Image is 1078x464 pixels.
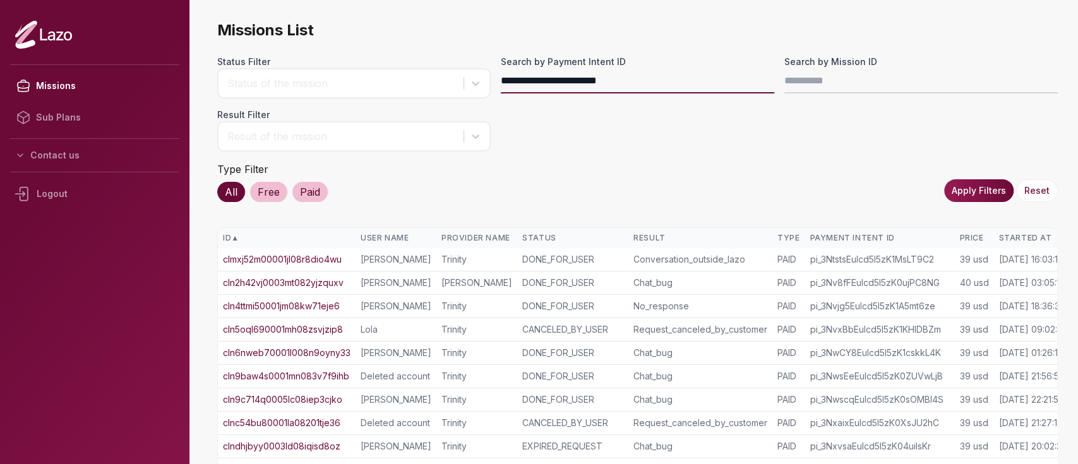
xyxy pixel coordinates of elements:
div: [DATE] 01:26:19 [998,347,1063,359]
div: pi_3NvxBbEulcd5I5zK1KHIDBZm [810,323,949,336]
div: CANCELED_BY_USER [522,417,623,429]
div: Status [522,233,623,243]
label: Type Filter [217,163,268,175]
div: Request_canceled_by_customer [633,417,767,429]
div: Type [777,233,800,243]
div: pi_3NwsEeEulcd5I5zK0ZUVwLjB [810,370,949,383]
div: PAID [777,393,800,406]
div: Provider Name [441,233,512,243]
div: Chat_bug [633,370,767,383]
div: 39 usd [959,370,988,383]
div: [PERSON_NAME] [361,393,431,406]
div: Chat_bug [633,440,767,453]
div: All [217,182,245,202]
div: PAID [777,370,800,383]
div: Trinity [441,347,512,359]
a: Sub Plans [10,102,179,133]
div: [PERSON_NAME] [361,300,431,312]
div: Request_canceled_by_customer [633,323,767,336]
div: Lola [361,323,431,336]
a: cln6nweb70001l008n9oyny33 [223,347,350,359]
div: pi_3Nvjg5Eulcd5I5zK1A5mt6ze [810,300,949,312]
div: Result of the mission [227,129,457,144]
div: pi_3NtstsEulcd5I5zK1MsLT9C2 [810,253,949,266]
div: EXPIRED_REQUEST [522,440,623,453]
div: CANCELED_BY_USER [522,323,623,336]
div: [DATE] 09:02:01 [998,323,1065,336]
div: 40 usd [959,277,988,289]
div: [PERSON_NAME] [361,347,431,359]
div: Chat_bug [633,347,767,359]
div: [DATE] 20:02:35 [998,440,1066,453]
label: Result Filter [217,109,491,121]
div: [DATE] 22:21:58 [998,393,1063,406]
div: PAID [777,347,800,359]
div: [PERSON_NAME] [361,440,431,453]
button: Apply Filters [944,179,1014,202]
div: DONE_FOR_USER [522,277,623,289]
div: Conversation_outside_lazo [633,253,767,266]
div: User Name [361,233,431,243]
div: pi_3Nv8fFEulcd5I5zK0ujPC8NG [810,277,949,289]
div: Status of the mission [227,76,457,91]
div: Paid [292,182,328,202]
div: pi_3NwCY8Eulcd5I5zK1cskkL4K [810,347,949,359]
div: Trinity [441,253,512,266]
a: cln9baw4s0001mn083v7f9ihb [223,370,349,383]
div: Trinity [441,370,512,383]
div: PAID [777,253,800,266]
div: PAID [777,300,800,312]
div: 39 usd [959,347,988,359]
div: [PERSON_NAME] [441,277,512,289]
div: Result [633,233,767,243]
div: pi_3NxvsaEulcd5I5zK04uiIsKr [810,440,949,453]
div: Chat_bug [633,393,767,406]
div: Started At [998,233,1067,243]
div: [DATE] 21:56:59 [998,370,1064,383]
a: cln5oql690001mh08zsvjzip8 [223,323,343,336]
div: No_response [633,300,767,312]
div: Trinity [441,417,512,429]
div: 39 usd [959,417,988,429]
div: PAID [777,417,800,429]
a: Missions [10,70,179,102]
div: Deleted account [361,370,431,383]
div: DONE_FOR_USER [522,393,623,406]
div: [DATE] 21:27:13 [998,417,1062,429]
div: Trinity [441,300,512,312]
span: ▲ [231,233,239,243]
div: [DATE] 03:05:15 [998,277,1064,289]
div: 39 usd [959,440,988,453]
div: DONE_FOR_USER [522,253,623,266]
a: clndhjbyy0003ld08iqisd8oz [223,440,340,453]
button: Reset [1016,179,1058,202]
a: clmxj52m00001jl08r8dio4wu [223,253,342,266]
div: PAID [777,277,800,289]
label: Search by Mission ID [784,56,1058,68]
div: Chat_bug [633,277,767,289]
a: clnc54bu80001la08201tje36 [223,417,340,429]
div: Trinity [441,393,512,406]
a: cln2h42vj0003mt082yjzquxv [223,277,344,289]
button: Contact us [10,144,179,167]
div: DONE_FOR_USER [522,300,623,312]
div: 39 usd [959,253,988,266]
div: Trinity [441,323,512,336]
label: Status Filter [217,56,491,68]
div: Logout [10,177,179,210]
div: [PERSON_NAME] [361,253,431,266]
div: ID [223,233,350,243]
span: Missions List [217,20,1058,40]
div: DONE_FOR_USER [522,370,623,383]
div: PAID [777,323,800,336]
div: pi_3NxaixEulcd5I5zK0XsJU2hC [810,417,949,429]
div: Deleted account [361,417,431,429]
div: DONE_FOR_USER [522,347,623,359]
div: Trinity [441,440,512,453]
div: 39 usd [959,393,988,406]
div: 39 usd [959,323,988,336]
div: pi_3NwscqEulcd5I5zK0sOMBI4S [810,393,949,406]
div: Price [959,233,988,243]
div: [DATE] 18:36:35 [998,300,1064,312]
div: 39 usd [959,300,988,312]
